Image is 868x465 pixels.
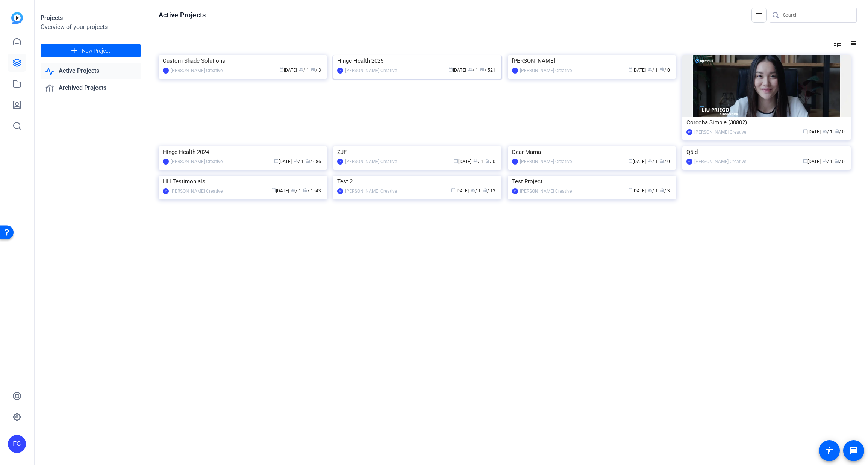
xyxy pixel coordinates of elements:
span: group [648,67,652,72]
span: [DATE] [271,188,289,193]
span: radio [835,129,839,133]
span: / 1 [473,159,483,164]
span: group [823,159,827,163]
span: group [823,129,827,133]
span: radio [303,188,308,192]
div: Test 2 [337,176,497,187]
mat-icon: accessibility [825,446,834,455]
mat-icon: add [70,46,79,56]
img: blue-gradient.svg [11,12,23,24]
span: [DATE] [454,159,471,164]
span: radio [485,159,490,163]
span: radio [660,188,664,192]
div: Hinge Health 2025 [337,55,497,66]
span: / 3 [311,68,321,73]
span: group [648,159,652,163]
div: Q5id [686,146,847,158]
span: group [473,159,478,163]
input: Search [783,11,851,20]
div: Test Project [512,176,672,187]
div: [PERSON_NAME] Creative [171,67,223,74]
div: [PERSON_NAME] Creative [345,67,397,74]
div: [PERSON_NAME] Creative [345,187,397,195]
div: Cordoba Simple (30802) [686,117,847,128]
span: [DATE] [274,159,292,164]
div: HH Testimonials [163,176,323,187]
div: FC [163,159,169,165]
span: radio [835,159,839,163]
span: / 1 [648,159,658,164]
a: Active Projects [41,63,141,79]
span: calendar_today [454,159,458,163]
div: FC [163,68,169,74]
span: radio [660,67,664,72]
span: / 0 [660,159,670,164]
span: calendar_today [628,67,633,72]
div: Overview of your projects [41,23,141,32]
div: FC [686,129,692,135]
span: / 1 [471,188,481,193]
div: [PERSON_NAME] [512,55,672,66]
span: [DATE] [628,188,646,193]
span: [DATE] [628,159,646,164]
div: ZJF [337,146,497,158]
span: / 521 [480,68,495,73]
span: / 0 [835,159,845,164]
div: FC [512,68,518,74]
mat-icon: tune [833,39,842,48]
span: radio [483,188,487,192]
mat-icon: list [848,39,857,48]
span: calendar_today [274,159,279,163]
div: Dear Mama [512,146,672,158]
span: radio [480,67,485,72]
span: / 1 [299,68,309,73]
div: Custom Shade Solutions [163,55,323,66]
mat-icon: filter_list [754,11,763,20]
div: [PERSON_NAME] Creative [520,158,572,165]
div: Hinge Health 2024 [163,146,323,158]
div: FC [8,435,26,453]
span: group [468,67,473,72]
div: [PERSON_NAME] Creative [694,158,746,165]
span: / 0 [835,129,845,134]
span: [DATE] [803,129,821,134]
span: calendar_today [448,67,453,72]
div: FC [512,188,518,194]
span: / 686 [306,159,321,164]
span: [DATE] [451,188,469,193]
div: [PERSON_NAME] Creative [520,67,572,74]
div: FC [337,68,343,74]
div: [PERSON_NAME] Creative [520,187,572,195]
span: group [299,67,303,72]
span: [DATE] [279,68,297,73]
mat-icon: message [849,446,858,455]
span: / 0 [660,68,670,73]
span: / 1 [823,129,833,134]
div: FC [337,188,343,194]
a: Archived Projects [41,80,141,96]
span: New Project [82,47,110,55]
span: / 1 [468,68,478,73]
span: / 13 [483,188,495,193]
div: FC [512,159,518,165]
span: / 1543 [303,188,321,193]
h1: Active Projects [159,11,206,20]
span: / 1 [294,159,304,164]
span: / 1 [823,159,833,164]
span: group [471,188,475,192]
div: FC [337,159,343,165]
button: New Project [41,44,141,57]
span: [DATE] [448,68,466,73]
span: group [291,188,295,192]
span: calendar_today [628,159,633,163]
span: / 0 [485,159,495,164]
span: calendar_today [803,129,807,133]
span: / 1 [648,68,658,73]
span: calendar_today [451,188,456,192]
span: group [648,188,652,192]
div: FC [686,159,692,165]
div: [PERSON_NAME] Creative [171,158,223,165]
span: [DATE] [803,159,821,164]
span: calendar_today [628,188,633,192]
span: calendar_today [279,67,284,72]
